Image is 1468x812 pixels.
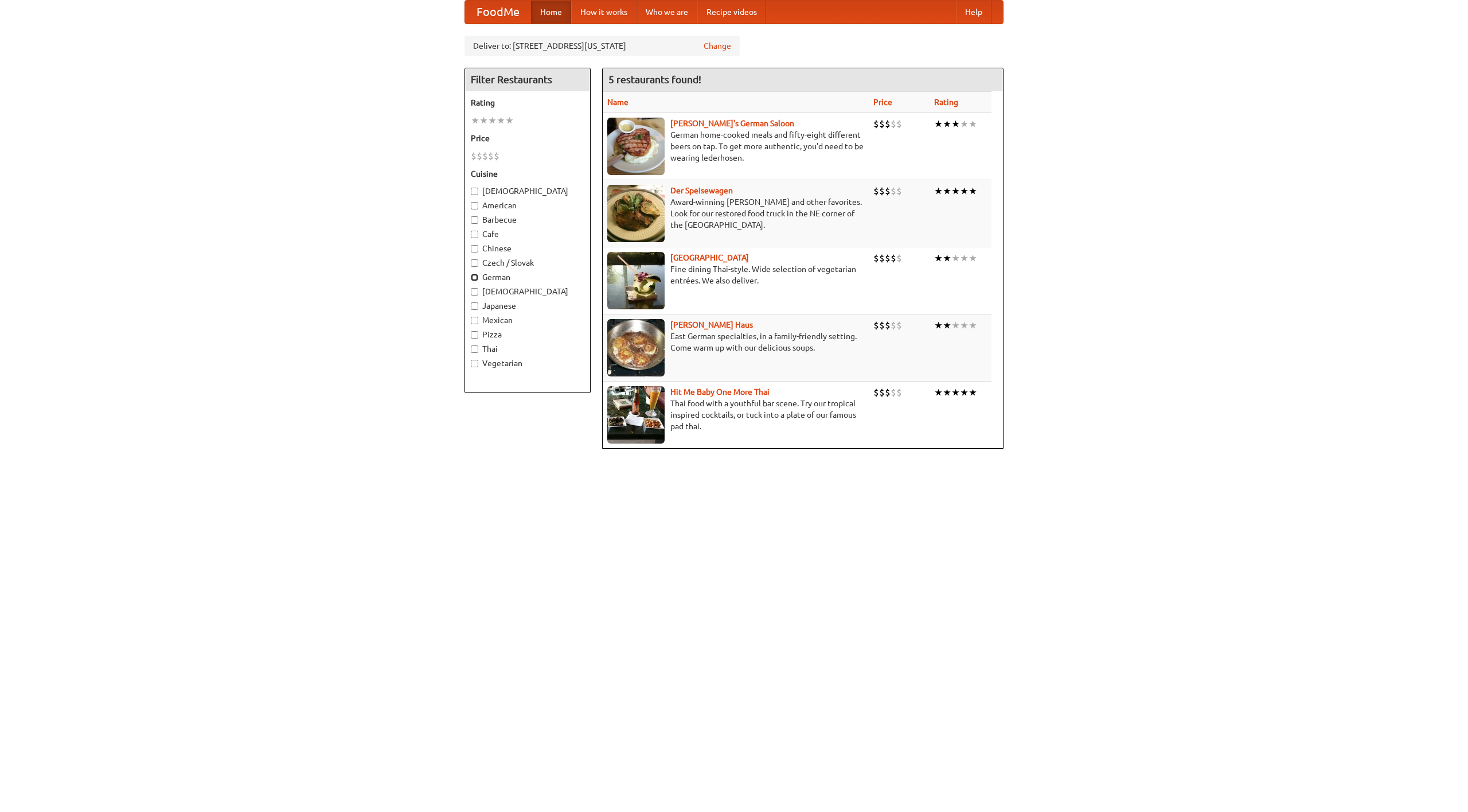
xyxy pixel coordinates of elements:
label: Mexican [471,314,584,326]
a: Rating [934,98,958,107]
img: kohlhaus.jpg [607,319,665,376]
li: $ [885,185,891,197]
li: ★ [943,185,951,197]
li: $ [873,252,879,265]
label: Japanese [471,300,584,312]
li: ★ [969,386,977,399]
li: $ [873,118,879,130]
li: $ [494,150,499,162]
ng-pluralize: 5 restaurants found! [608,74,701,85]
li: ★ [969,252,977,265]
li: $ [488,150,494,162]
input: Barbecue [471,216,478,224]
li: ★ [960,185,969,197]
li: $ [879,319,885,332]
li: $ [879,118,885,130]
li: ★ [951,185,960,197]
a: Recipe videos [697,1,766,24]
label: Barbecue [471,214,584,226]
li: $ [896,386,902,399]
input: Pizza [471,331,478,339]
a: Who we are [637,1,697,24]
p: Award-winning [PERSON_NAME] and other favorites. Look for our restored food truck in the NE corne... [607,196,864,231]
img: babythai.jpg [607,386,665,444]
div: Deliver to: [STREET_ADDRESS][US_STATE] [464,36,740,56]
a: Hit Me Baby One More Thai [670,387,770,397]
input: Japanese [471,302,478,310]
input: Cafe [471,231,478,238]
li: $ [885,118,891,130]
li: $ [896,252,902,265]
a: Price [873,98,892,107]
li: $ [891,386,896,399]
li: ★ [943,118,951,130]
li: ★ [934,118,943,130]
li: $ [896,118,902,130]
li: $ [891,319,896,332]
input: Vegetarian [471,360,478,367]
h4: Filter Restaurants [465,68,590,91]
li: $ [879,386,885,399]
a: [GEOGRAPHIC_DATA] [670,253,749,262]
li: $ [885,386,891,399]
li: ★ [951,319,960,332]
label: [DEMOGRAPHIC_DATA] [471,286,584,297]
li: ★ [488,114,497,127]
label: Pizza [471,329,584,340]
li: ★ [951,252,960,265]
li: $ [482,150,488,162]
li: ★ [951,118,960,130]
h5: Cuisine [471,168,584,180]
p: East German specialties, in a family-friendly setting. Come warm up with our delicious soups. [607,331,864,353]
li: ★ [471,114,479,127]
a: Home [531,1,571,24]
input: American [471,202,478,209]
li: $ [891,252,896,265]
p: Thai food with a youthful bar scene. Try our tropical inspired cocktails, or tuck into a plate of... [607,398,864,432]
label: Cafe [471,228,584,240]
label: American [471,200,584,211]
input: [DEMOGRAPHIC_DATA] [471,288,478,296]
a: [PERSON_NAME]'s German Saloon [670,119,794,128]
a: [PERSON_NAME] Haus [670,320,753,329]
img: satay.jpg [607,252,665,309]
li: ★ [943,386,951,399]
label: German [471,271,584,283]
input: [DEMOGRAPHIC_DATA] [471,188,478,195]
li: ★ [951,386,960,399]
li: ★ [505,114,514,127]
li: ★ [969,118,977,130]
li: $ [873,319,879,332]
li: ★ [497,114,505,127]
label: Chinese [471,243,584,254]
a: Change [704,40,731,52]
li: ★ [934,319,943,332]
input: Chinese [471,245,478,252]
li: ★ [934,252,943,265]
li: ★ [943,319,951,332]
li: $ [879,185,885,197]
label: Thai [471,343,584,355]
li: ★ [969,185,977,197]
li: $ [477,150,482,162]
li: $ [471,150,477,162]
li: $ [896,319,902,332]
a: Name [607,98,628,107]
a: Der Speisewagen [670,186,733,195]
li: ★ [934,386,943,399]
input: German [471,274,478,281]
a: Help [956,1,991,24]
li: $ [891,118,896,130]
li: $ [879,252,885,265]
li: ★ [934,185,943,197]
li: $ [891,185,896,197]
p: German home-cooked meals and fifty-eight different beers on tap. To get more authentic, you'd nee... [607,129,864,164]
li: ★ [960,319,969,332]
li: ★ [969,319,977,332]
h5: Rating [471,97,584,108]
